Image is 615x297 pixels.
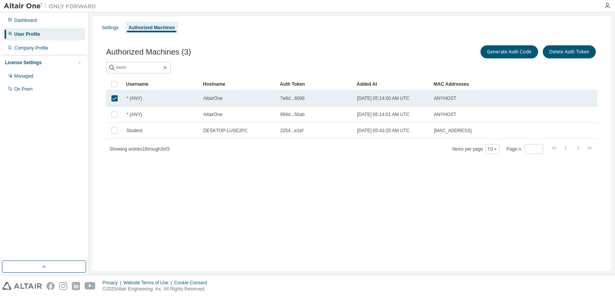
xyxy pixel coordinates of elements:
span: [MAC_ADDRESS] [434,128,472,134]
button: Delete Auth Token [543,45,596,58]
div: Website Terms of Use [123,280,174,286]
span: Student [126,128,142,134]
div: Added At [357,78,427,90]
img: altair_logo.svg [2,282,42,290]
span: Page n. [507,144,543,154]
img: Altair One [4,2,100,10]
div: On Prem [14,86,33,92]
div: Auth Token [280,78,351,90]
span: Showing entries 1 through 3 of 3 [110,146,170,152]
span: Authorized Machines (3) [106,48,191,56]
img: linkedin.svg [72,282,80,290]
span: 994d...50ab [280,111,304,118]
img: facebook.svg [47,282,55,290]
span: AltairOne [203,111,223,118]
span: ANYHOST [434,111,456,118]
span: [DATE] 05:43:25 AM UTC [357,128,410,134]
span: Items per page [452,144,500,154]
span: * (ANY) [126,111,142,118]
div: Authorized Machines [128,25,175,31]
div: Company Profile [14,45,48,51]
div: Hostname [203,78,274,90]
img: youtube.svg [85,282,96,290]
span: * (ANY) [126,95,142,101]
span: [DATE] 05:14:01 AM UTC [357,111,410,118]
span: DESKTOP-LUSE2FC [203,128,248,134]
div: Managed [14,73,33,79]
div: Settings [102,25,118,31]
span: ANYHOST [434,95,456,101]
span: 2254...e1bf [280,128,303,134]
span: 7e9d...6098 [280,95,304,101]
div: MAC Addresses [434,78,517,90]
div: Cookie Consent [174,280,211,286]
div: User Profile [14,31,40,37]
span: AltairOne [203,95,223,101]
div: Username [126,78,197,90]
div: Privacy [103,280,123,286]
div: Dashboard [14,17,37,23]
span: [DATE] 05:14:00 AM UTC [357,95,410,101]
img: instagram.svg [59,282,67,290]
button: Generate Auth Code [480,45,538,58]
button: 10 [487,146,498,152]
p: © 2025 Altair Engineering, Inc. All Rights Reserved. [103,286,212,292]
div: License Settings [5,60,42,66]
